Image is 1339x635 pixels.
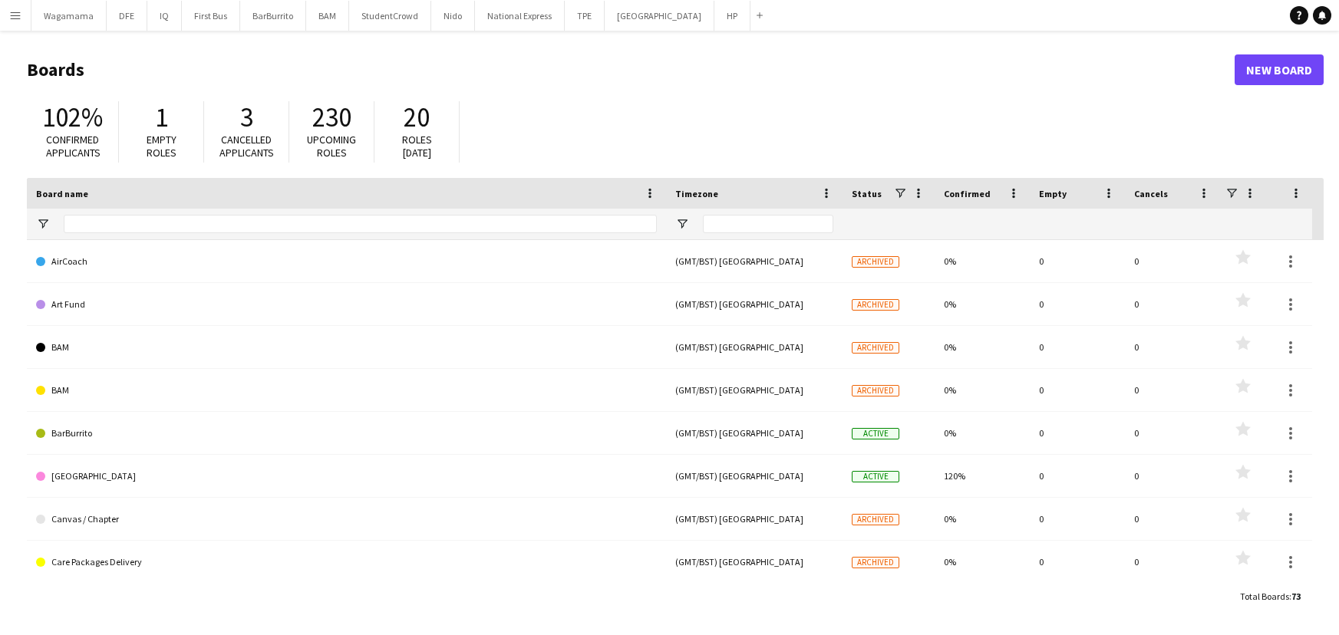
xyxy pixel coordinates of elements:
button: First Bus [182,1,240,31]
h1: Boards [27,58,1235,81]
div: (GMT/BST) [GEOGRAPHIC_DATA] [666,541,843,583]
div: 0 [1030,498,1125,540]
span: Archived [852,557,899,568]
div: 0 [1030,412,1125,454]
div: (GMT/BST) [GEOGRAPHIC_DATA] [666,498,843,540]
span: Empty roles [147,133,176,160]
span: Confirmed applicants [46,133,101,160]
span: Active [852,471,899,482]
span: Empty [1039,188,1067,199]
a: Care Packages Delivery [36,541,657,584]
div: (GMT/BST) [GEOGRAPHIC_DATA] [666,369,843,411]
span: 230 [312,100,351,134]
div: 0% [935,369,1030,411]
button: DFE [107,1,147,31]
span: 102% [42,100,103,134]
span: 73 [1291,591,1301,602]
span: Roles [DATE] [402,133,432,160]
div: 0% [935,498,1030,540]
span: Archived [852,514,899,525]
span: Confirmed [944,188,991,199]
span: Upcoming roles [307,133,356,160]
button: BarBurrito [240,1,306,31]
div: 0 [1125,326,1220,368]
a: BAM [36,369,657,412]
span: Board name [36,188,88,199]
div: 0% [935,240,1030,282]
button: Nido [431,1,475,31]
div: 0 [1125,240,1220,282]
a: New Board [1235,54,1324,85]
a: AirCoach [36,240,657,283]
div: (GMT/BST) [GEOGRAPHIC_DATA] [666,283,843,325]
div: 0% [935,541,1030,583]
span: Cancels [1134,188,1168,199]
div: 0 [1125,369,1220,411]
button: StudentCrowd [349,1,431,31]
div: 0 [1030,283,1125,325]
button: TPE [565,1,605,31]
div: (GMT/BST) [GEOGRAPHIC_DATA] [666,412,843,454]
span: 20 [404,100,430,134]
span: 1 [155,100,168,134]
input: Timezone Filter Input [703,215,833,233]
div: 0 [1030,240,1125,282]
div: 0 [1125,541,1220,583]
div: (GMT/BST) [GEOGRAPHIC_DATA] [666,240,843,282]
button: HP [714,1,750,31]
div: 0 [1030,541,1125,583]
span: Total Boards [1240,591,1289,602]
span: Archived [852,342,899,354]
a: Art Fund [36,283,657,326]
div: : [1240,581,1301,611]
span: 3 [240,100,253,134]
div: 0 [1125,498,1220,540]
button: Wagamama [31,1,107,31]
button: Open Filter Menu [36,217,50,231]
div: (GMT/BST) [GEOGRAPHIC_DATA] [666,326,843,368]
div: 0 [1030,455,1125,497]
span: Timezone [675,188,718,199]
button: Open Filter Menu [675,217,689,231]
button: National Express [475,1,565,31]
a: [GEOGRAPHIC_DATA] [36,455,657,498]
div: 0 [1030,326,1125,368]
button: BAM [306,1,349,31]
div: 120% [935,455,1030,497]
span: Cancelled applicants [219,133,274,160]
div: 0 [1030,369,1125,411]
div: 0 [1125,283,1220,325]
a: BAM [36,326,657,369]
div: 0% [935,283,1030,325]
input: Board name Filter Input [64,215,657,233]
span: Archived [852,299,899,311]
div: (GMT/BST) [GEOGRAPHIC_DATA] [666,455,843,497]
div: 0% [935,326,1030,368]
span: Archived [852,385,899,396]
div: 0 [1125,412,1220,454]
div: 0 [1125,455,1220,497]
button: [GEOGRAPHIC_DATA] [605,1,714,31]
div: 0% [935,412,1030,454]
a: Canvas / Chapter [36,498,657,541]
a: BarBurrito [36,412,657,455]
span: Archived [852,256,899,268]
span: Status [852,188,882,199]
button: IQ [147,1,182,31]
span: Active [852,428,899,439]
